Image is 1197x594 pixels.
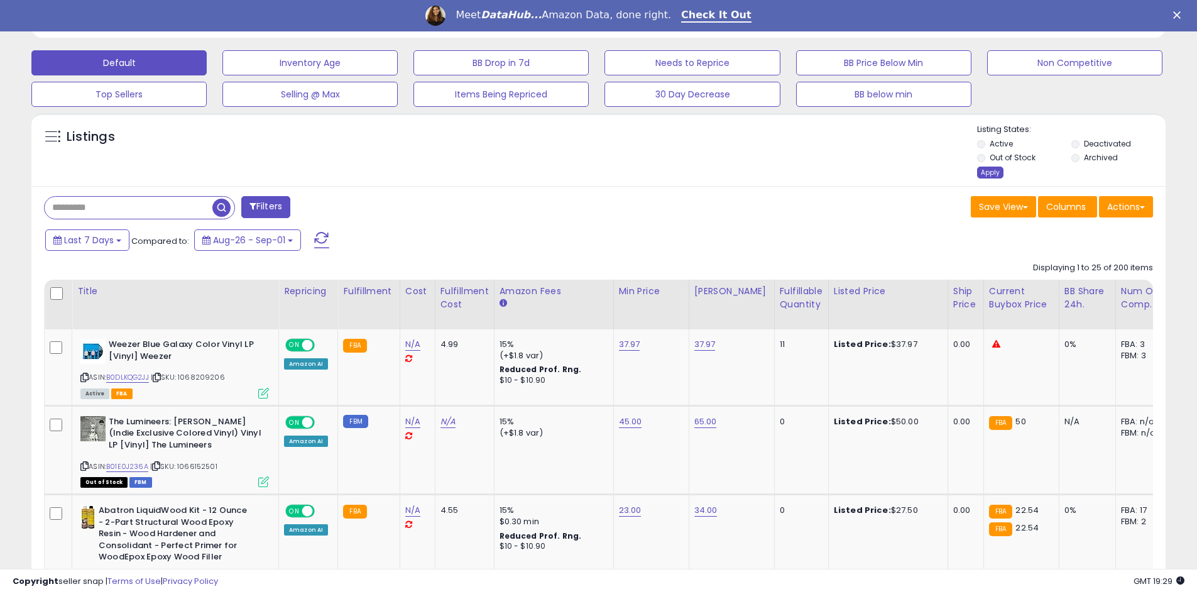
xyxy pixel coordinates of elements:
[413,82,589,107] button: Items Being Repriced
[440,415,456,428] a: N/A
[619,415,642,428] a: 45.00
[1015,504,1039,516] span: 22.54
[987,50,1162,75] button: Non Competitive
[977,124,1166,136] p: Listing States:
[1064,505,1106,516] div: 0%
[129,477,152,488] span: FBM
[440,339,484,350] div: 4.99
[604,50,780,75] button: Needs to Reprice
[1064,285,1110,311] div: BB Share 24h.
[13,575,58,587] strong: Copyright
[619,285,684,298] div: Min Price
[977,167,1003,179] div: Apply
[287,506,302,517] span: ON
[1134,575,1184,587] span: 2025-09-9 19:29 GMT
[500,350,604,361] div: (+$1.8 var)
[681,9,752,23] a: Check It Out
[405,415,420,428] a: N/A
[106,372,149,383] a: B0DLKQG2JJ
[80,416,106,441] img: 61w6JeuCBQL._SL40_.jpg
[500,416,604,427] div: 15%
[77,285,273,298] div: Title
[1121,516,1162,527] div: FBM: 2
[500,364,582,375] b: Reduced Prof. Rng.
[834,505,938,516] div: $27.50
[213,234,285,246] span: Aug-26 - Sep-01
[796,50,971,75] button: BB Price Below Min
[287,340,302,351] span: ON
[1015,415,1025,427] span: 50
[694,415,717,428] a: 65.00
[780,416,819,427] div: 0
[834,415,891,427] b: Listed Price:
[440,505,484,516] div: 4.55
[989,416,1012,430] small: FBA
[241,196,290,218] button: Filters
[163,575,218,587] a: Privacy Policy
[313,506,333,517] span: OFF
[500,427,604,439] div: (+$1.8 var)
[413,50,589,75] button: BB Drop in 7d
[953,339,974,350] div: 0.00
[405,285,430,298] div: Cost
[111,388,133,399] span: FBA
[343,505,366,519] small: FBA
[780,505,819,516] div: 0
[619,504,642,517] a: 23.00
[1046,201,1086,213] span: Columns
[31,82,207,107] button: Top Sellers
[834,338,891,350] b: Listed Price:
[780,339,819,350] div: 11
[80,339,269,397] div: ASIN:
[694,338,716,351] a: 37.97
[953,505,974,516] div: 0.00
[953,285,978,311] div: Ship Price
[287,417,302,427] span: ON
[1121,505,1162,516] div: FBA: 17
[343,339,366,353] small: FBA
[604,82,780,107] button: 30 Day Decrease
[343,415,368,428] small: FBM
[500,541,604,552] div: $10 - $10.90
[780,285,823,311] div: Fulfillable Quantity
[953,416,974,427] div: 0.00
[1015,522,1039,534] span: 22.54
[1064,339,1106,350] div: 0%
[405,504,420,517] a: N/A
[284,358,328,370] div: Amazon AI
[80,339,106,364] img: 41a+rXZ8S8L._SL40_.jpg
[284,436,328,447] div: Amazon AI
[989,505,1012,519] small: FBA
[1121,416,1162,427] div: FBA: n/a
[500,516,604,527] div: $0.30 min
[131,235,189,247] span: Compared to:
[80,505,96,530] img: 510v9JM41GL._SL40_.jpg
[989,522,1012,536] small: FBA
[989,285,1054,311] div: Current Buybox Price
[109,339,261,365] b: Weezer Blue Galaxy Color Vinyl LP [Vinyl] Weezer
[1121,350,1162,361] div: FBM: 3
[1033,262,1153,274] div: Displaying 1 to 25 of 200 items
[284,285,332,298] div: Repricing
[194,229,301,251] button: Aug-26 - Sep-01
[284,524,328,536] div: Amazon AI
[796,82,971,107] button: BB below min
[500,285,608,298] div: Amazon Fees
[619,338,640,351] a: 37.97
[694,285,769,298] div: [PERSON_NAME]
[834,504,891,516] b: Listed Price:
[64,234,114,246] span: Last 7 Days
[500,505,604,516] div: 15%
[45,229,129,251] button: Last 7 Days
[500,531,582,541] b: Reduced Prof. Rng.
[1084,152,1118,163] label: Archived
[694,504,718,517] a: 34.00
[440,285,489,311] div: Fulfillment Cost
[834,339,938,350] div: $37.97
[1064,416,1106,427] div: N/A
[313,340,333,351] span: OFF
[31,50,207,75] button: Default
[13,576,218,588] div: seller snap | |
[1121,285,1167,311] div: Num of Comp.
[834,416,938,427] div: $50.00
